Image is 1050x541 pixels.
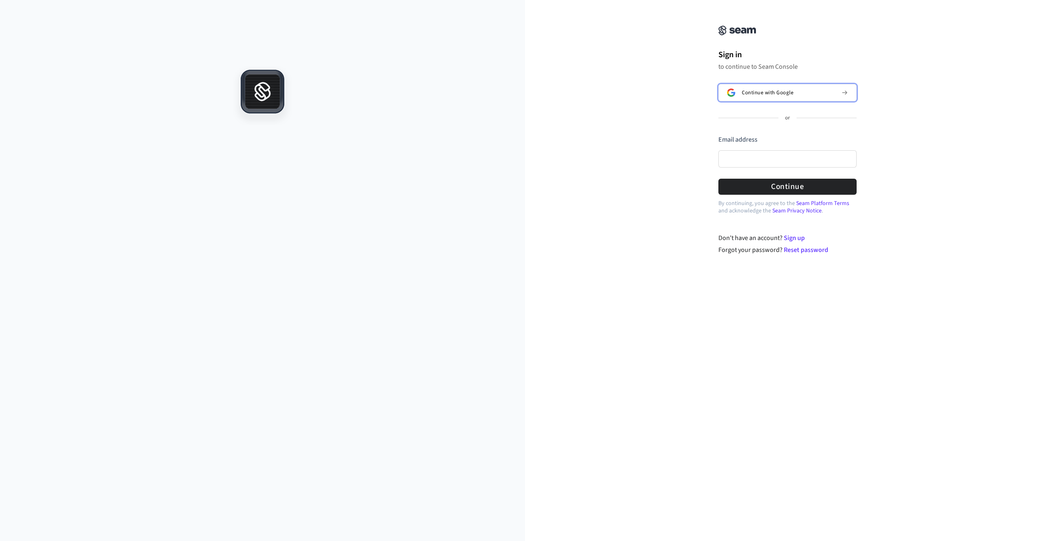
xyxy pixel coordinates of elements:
a: Seam Platform Terms [796,199,849,208]
label: Email address [718,135,757,144]
div: Don't have an account? [718,233,857,243]
img: Sign in with Google [727,89,735,97]
img: Seam Console [718,26,756,35]
h1: Sign in [718,49,857,61]
button: Sign in with GoogleContinue with Google [718,84,857,101]
button: Continue [718,179,857,195]
div: Forgot your password? [718,245,857,255]
a: Reset password [784,245,828,254]
p: or [785,114,790,122]
a: Seam Privacy Notice [772,207,822,215]
span: Continue with Google [742,89,793,96]
a: Sign up [784,233,805,243]
p: By continuing, you agree to the and acknowledge the . [718,200,857,215]
p: to continue to Seam Console [718,63,857,71]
